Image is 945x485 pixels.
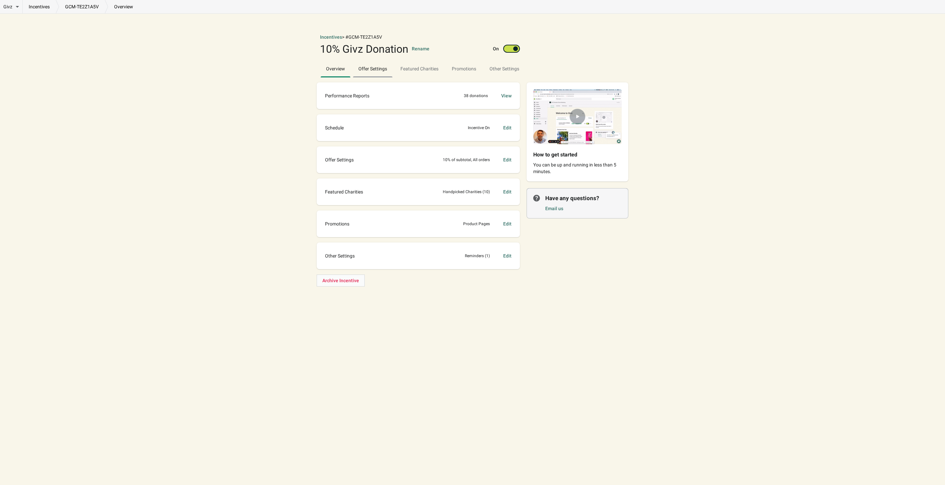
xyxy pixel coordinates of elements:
p: You can be up and running in less than 5 minutes. [533,161,622,175]
a: Email us [545,206,563,211]
img: de22701b3f454b70bb084da32b4ae3d0-1644416428799-with-play.gif [527,82,628,151]
div: 38 donations [464,92,488,99]
span: Offer Settings [353,63,392,75]
span: Promotions [452,66,476,71]
span: Featured Charities [325,188,363,195]
span: Offer Settings [325,156,354,163]
p: Performance Reports [325,92,369,99]
div: Product Pages [463,220,490,227]
div: Edit [503,188,512,195]
div: Edit [503,253,512,259]
div: Edit [503,124,512,131]
a: GCM-TE2Z1A5V [59,3,105,10]
span: Other Settings [325,253,355,259]
p: Schedule [325,124,344,131]
span: Overview [321,63,350,75]
button: Incentives [320,34,342,40]
a: incentives [23,3,56,10]
div: 10% of subtotal, All orders [443,156,490,163]
div: Edit [503,156,512,163]
div: Reminders (1) [465,253,490,259]
label: On [493,45,499,52]
div: View [501,92,512,99]
div: Handpicked Charities (10) [443,188,490,195]
button: Rename [412,45,429,52]
h2: How to get started [533,151,611,159]
span: > #GCM-TE2Z1A5V [342,34,382,40]
span: Featured Charities [395,63,444,75]
span: Other Settings [484,63,525,75]
p: overview [108,3,139,10]
span: Givz [3,3,12,10]
div: Incentive must be OFF before archiving [317,275,383,287]
p: Have any questions? [545,194,622,202]
p: Incentive On [468,124,490,131]
div: Edit [503,220,512,227]
div: 10% Givz Donation [320,44,408,54]
span: Promotions [325,220,349,227]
